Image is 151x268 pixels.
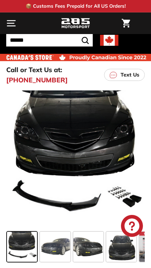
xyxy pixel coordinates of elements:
[6,65,62,75] p: Call or Text Us at:
[6,75,68,85] a: [PHONE_NUMBER]
[61,17,90,30] img: Logo_285_Motorsport_areodynamics_components
[118,13,134,34] a: Cart
[119,215,145,239] inbox-online-store-chat: Shopify online store chat
[6,34,93,46] input: Search
[104,69,145,81] a: Text Us
[26,3,126,10] p: 📦 Customs Fees Prepaid for All US Orders!
[121,71,139,79] p: Text Us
